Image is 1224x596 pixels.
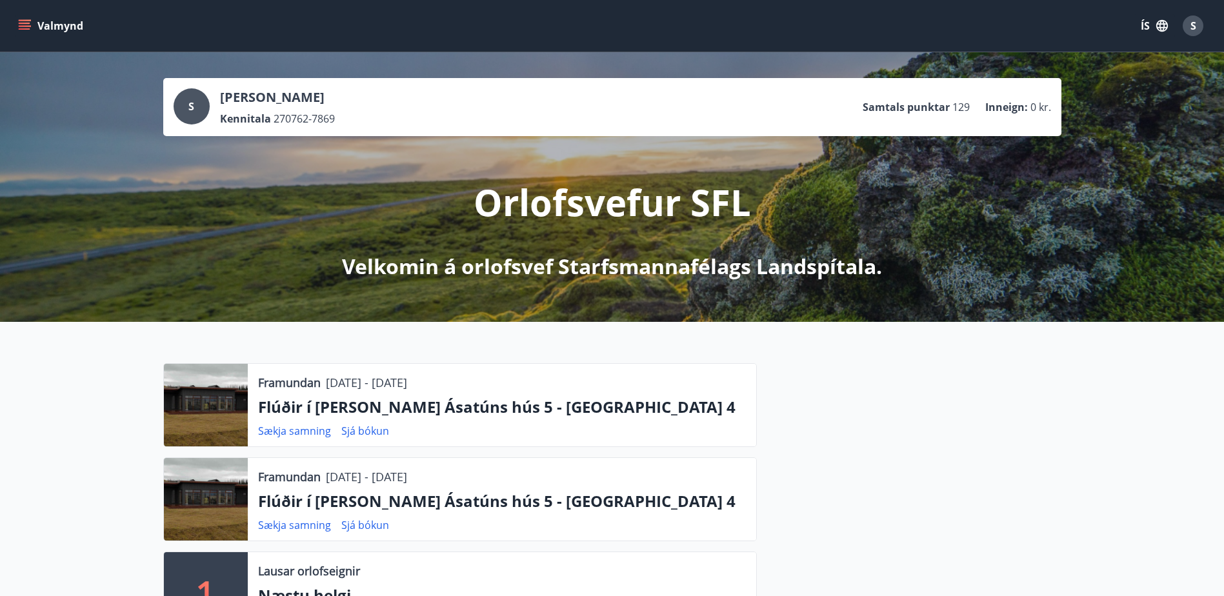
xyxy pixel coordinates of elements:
[326,468,407,485] p: [DATE] - [DATE]
[326,374,407,391] p: [DATE] - [DATE]
[341,424,389,438] a: Sjá bókun
[1134,14,1175,37] button: ÍS
[258,562,360,579] p: Lausar orlofseignir
[1030,100,1051,114] span: 0 kr.
[274,112,335,126] span: 270762-7869
[258,468,321,485] p: Framundan
[258,424,331,438] a: Sækja samning
[863,100,950,114] p: Samtals punktar
[1190,19,1196,33] span: S
[258,374,321,391] p: Framundan
[341,518,389,532] a: Sjá bókun
[985,100,1028,114] p: Inneign :
[258,490,746,512] p: Flúðir í [PERSON_NAME] Ásatúns hús 5 - [GEOGRAPHIC_DATA] 4
[1178,10,1209,41] button: S
[258,396,746,418] p: Flúðir í [PERSON_NAME] Ásatúns hús 5 - [GEOGRAPHIC_DATA] 4
[220,112,271,126] p: Kennitala
[220,88,335,106] p: [PERSON_NAME]
[342,252,882,281] p: Velkomin á orlofsvef Starfsmannafélags Landspítala.
[15,14,88,37] button: menu
[474,177,751,226] p: Orlofsvefur SFL
[952,100,970,114] span: 129
[188,99,194,114] span: S
[258,518,331,532] a: Sækja samning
